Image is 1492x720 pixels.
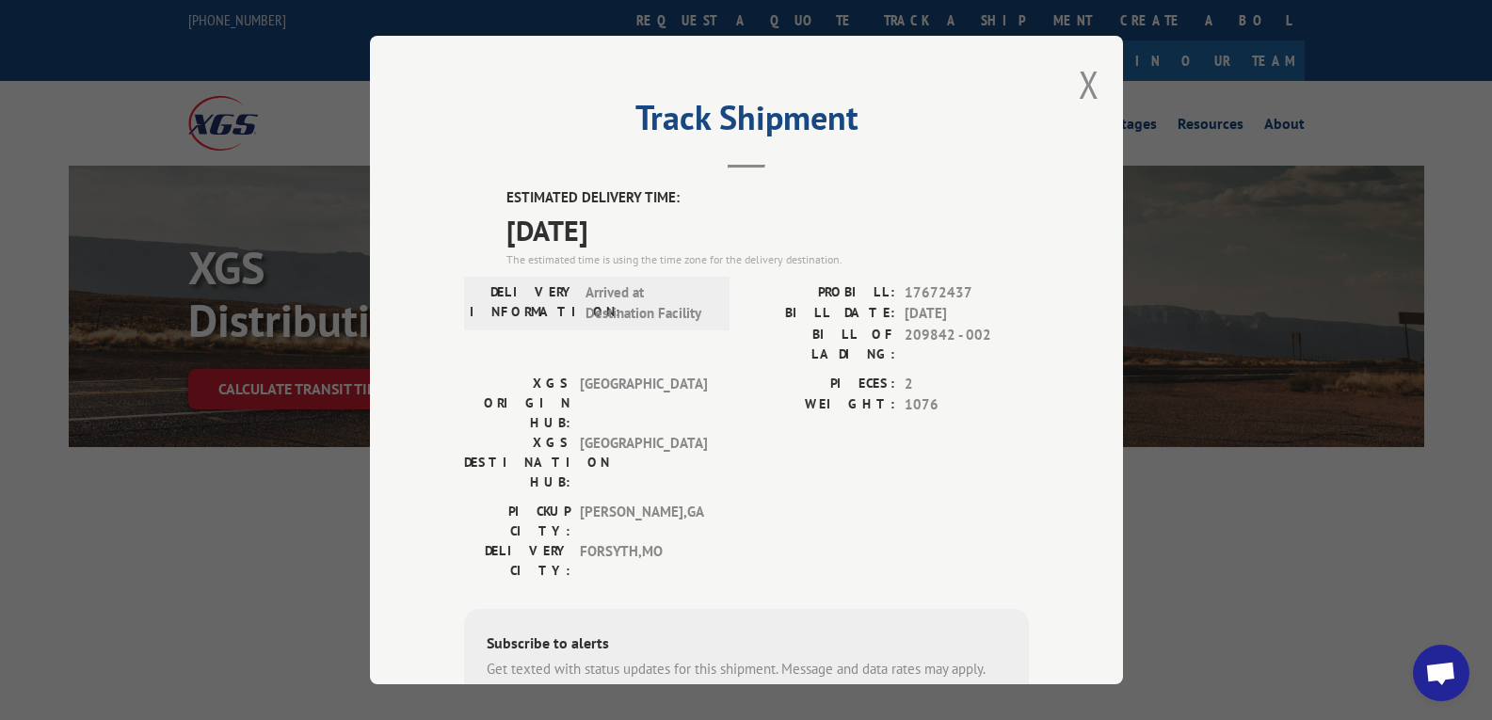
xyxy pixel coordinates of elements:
span: 209842 - 002 [905,325,1029,364]
button: Close modal [1079,59,1099,109]
label: PICKUP CITY: [464,502,570,541]
label: PIECES: [746,374,895,395]
label: WEIGHT: [746,394,895,416]
span: 2 [905,374,1029,395]
span: 17672437 [905,282,1029,304]
span: Arrived at Destination Facility [586,282,713,325]
label: XGS DESTINATION HUB: [464,433,570,492]
label: XGS ORIGIN HUB: [464,374,570,433]
label: PROBILL: [746,282,895,304]
span: [GEOGRAPHIC_DATA] [580,374,707,433]
span: FORSYTH , MO [580,541,707,581]
label: BILL OF LADING: [746,325,895,364]
label: DELIVERY CITY: [464,541,570,581]
label: DELIVERY INFORMATION: [470,282,576,325]
div: Subscribe to alerts [487,632,1006,659]
h2: Track Shipment [464,104,1029,140]
span: [PERSON_NAME] , GA [580,502,707,541]
label: ESTIMATED DELIVERY TIME: [506,187,1029,209]
span: 1076 [905,394,1029,416]
div: Open chat [1413,645,1469,701]
span: [DATE] [905,303,1029,325]
span: [GEOGRAPHIC_DATA] [580,433,707,492]
label: BILL DATE: [746,303,895,325]
div: Get texted with status updates for this shipment. Message and data rates may apply. Message frequ... [487,659,1006,701]
span: [DATE] [506,209,1029,251]
div: The estimated time is using the time zone for the delivery destination. [506,251,1029,268]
